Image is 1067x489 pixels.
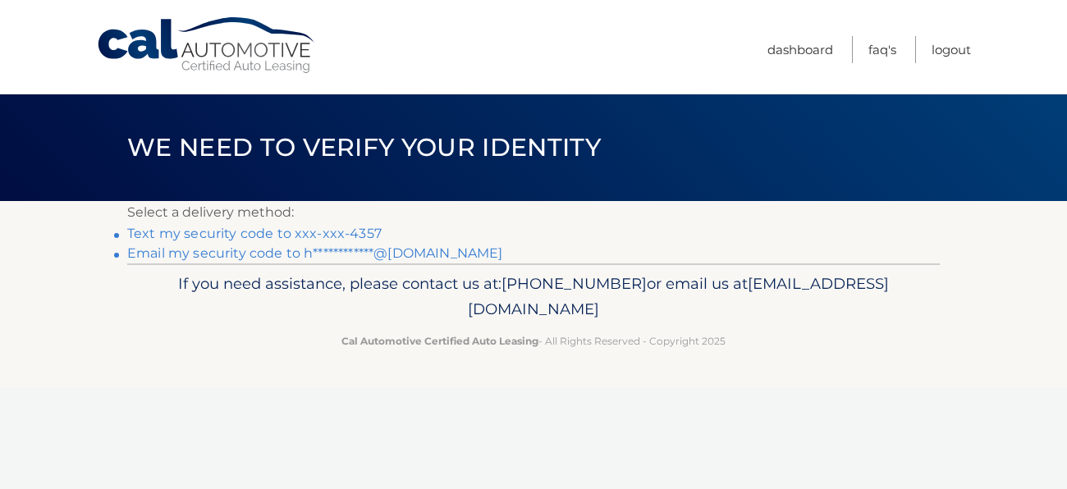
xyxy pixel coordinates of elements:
[127,201,940,224] p: Select a delivery method:
[501,274,647,293] span: [PHONE_NUMBER]
[96,16,318,75] a: Cal Automotive
[138,271,929,323] p: If you need assistance, please contact us at: or email us at
[127,226,382,241] a: Text my security code to xxx-xxx-4357
[127,132,601,162] span: We need to verify your identity
[932,36,971,63] a: Logout
[868,36,896,63] a: FAQ's
[341,335,538,347] strong: Cal Automotive Certified Auto Leasing
[767,36,833,63] a: Dashboard
[138,332,929,350] p: - All Rights Reserved - Copyright 2025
